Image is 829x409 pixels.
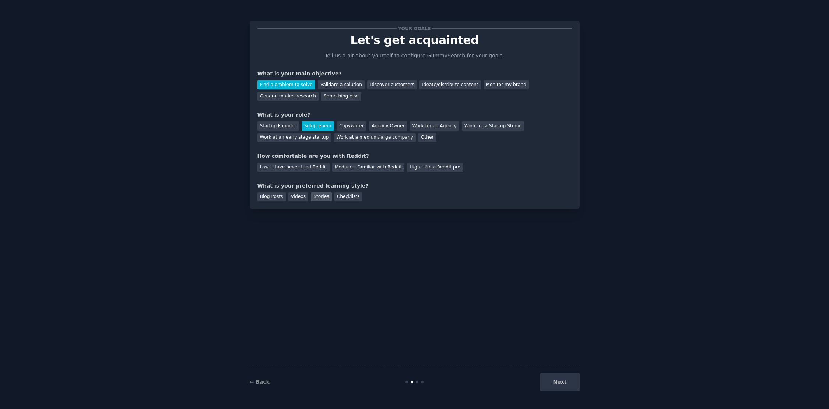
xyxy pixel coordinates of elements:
div: Solopreneur [302,121,334,131]
div: Something else [321,92,361,101]
div: Stories [311,192,331,202]
div: What is your preferred learning style? [257,182,572,190]
div: Low - Have never tried Reddit [257,163,330,172]
div: What is your main objective? [257,70,572,78]
div: Validate a solution [318,80,365,89]
a: ← Back [250,379,270,385]
div: Work at an early stage startup [257,133,331,142]
div: Monitor my brand [484,80,529,89]
div: Find a problem to solve [257,80,315,89]
div: Discover customers [367,80,417,89]
div: General market research [257,92,319,101]
div: Medium - Familiar with Reddit [332,163,404,172]
p: Let's get acquainted [257,34,572,47]
div: Checklists [334,192,362,202]
div: Ideate/distribute content [419,80,481,89]
div: Work for an Agency [410,121,459,131]
div: Copywriter [337,121,366,131]
div: Work for a Startup Studio [462,121,524,131]
div: Other [418,133,436,142]
div: Blog Posts [257,192,286,202]
div: Agency Owner [369,121,407,131]
div: Startup Founder [257,121,299,131]
div: Work at a medium/large company [334,133,415,142]
div: How comfortable are you with Reddit? [257,152,572,160]
div: What is your role? [257,111,572,119]
p: Tell us a bit about yourself to configure GummySearch for your goals. [322,52,507,60]
div: Videos [288,192,309,202]
div: High - I'm a Reddit pro [407,163,463,172]
span: Your goals [397,25,432,32]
